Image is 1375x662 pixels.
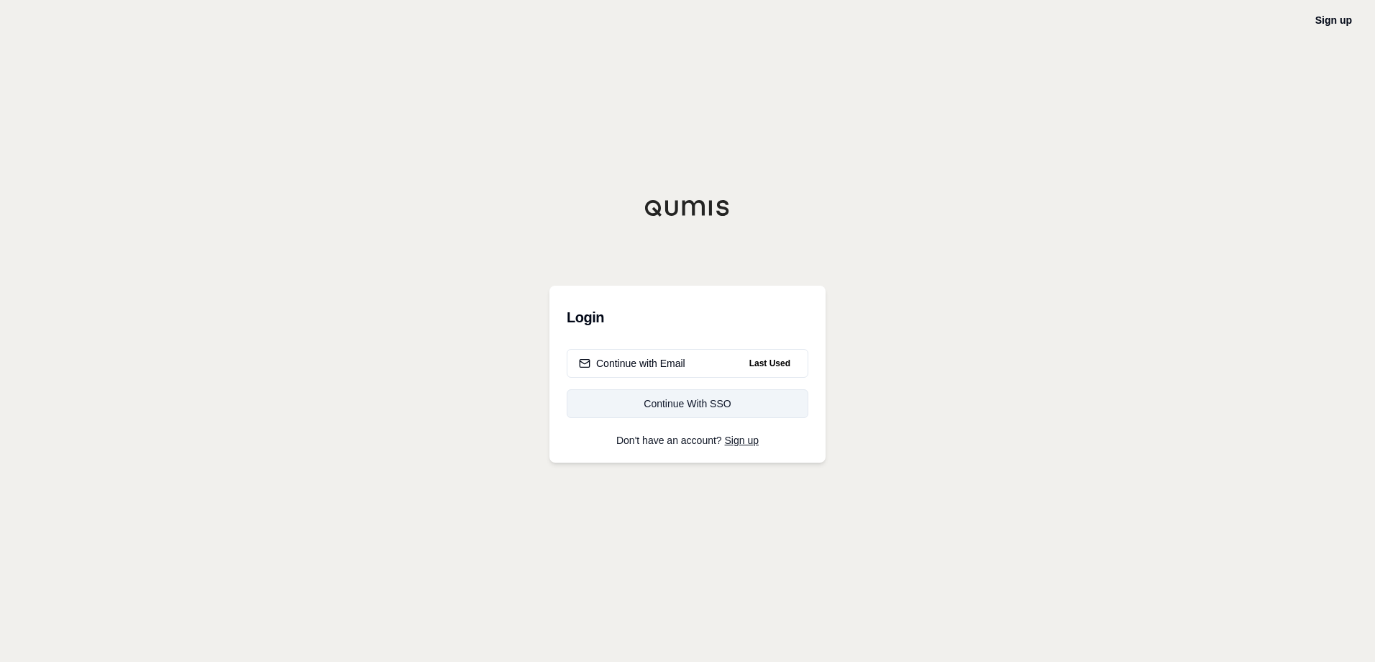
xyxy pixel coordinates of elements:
[567,349,808,378] button: Continue with EmailLast Used
[567,435,808,445] p: Don't have an account?
[567,389,808,418] a: Continue With SSO
[725,435,759,446] a: Sign up
[644,199,731,217] img: Qumis
[579,396,796,411] div: Continue With SSO
[567,303,808,332] h3: Login
[579,356,685,371] div: Continue with Email
[744,355,796,372] span: Last Used
[1315,14,1352,26] a: Sign up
